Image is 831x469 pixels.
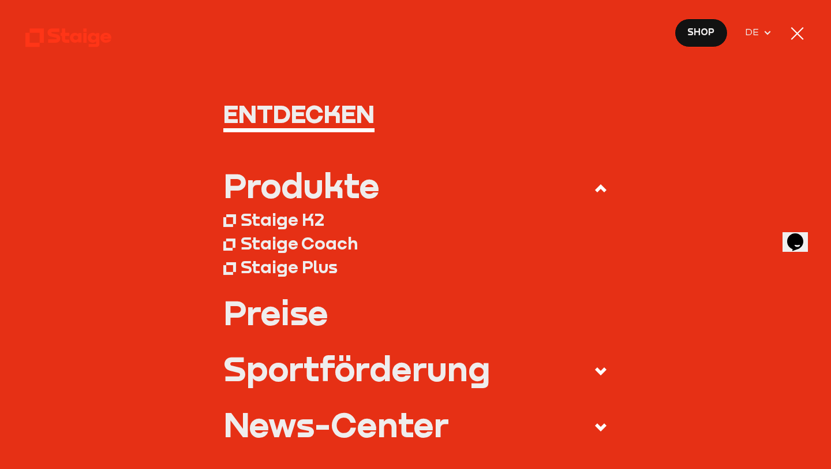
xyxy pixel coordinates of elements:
div: News-Center [223,408,449,441]
span: Shop [687,25,714,40]
a: Staige Plus [223,255,607,279]
div: Staige Coach [241,233,358,254]
a: Preise [223,296,607,329]
iframe: chat widget [783,217,819,252]
a: Shop [675,18,728,47]
span: DE [745,25,763,40]
div: Sportförderung [223,352,491,385]
div: Staige K2 [241,209,324,230]
a: Staige K2 [223,208,607,232]
div: Staige Plus [241,256,338,278]
a: Staige Coach [223,232,607,255]
div: Produkte [223,169,380,202]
